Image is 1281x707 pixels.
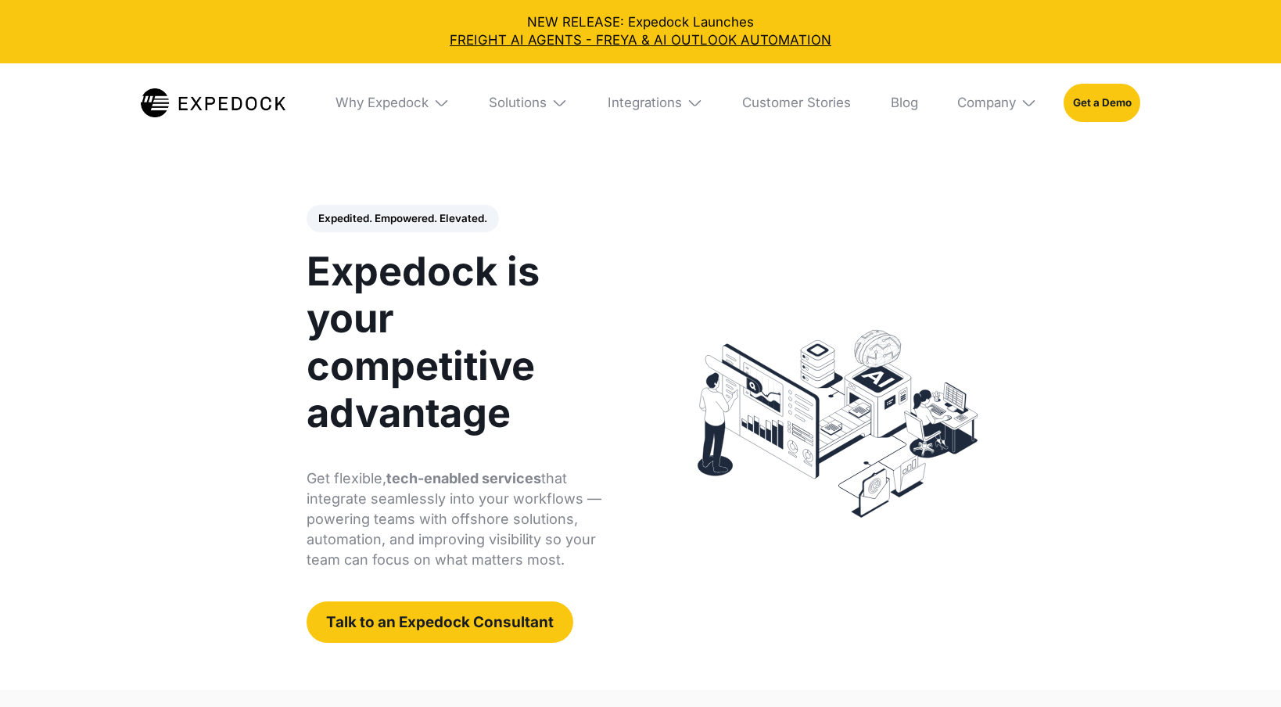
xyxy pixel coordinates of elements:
[489,95,547,111] div: Solutions
[307,601,573,643] a: Talk to an Expedock Consultant
[13,31,1268,50] a: FREIGHT AI AGENTS - FREYA & AI OUTLOOK AUTOMATION
[307,468,626,570] p: Get flexible, that integrate seamlessly into your workflows — powering teams with offshore soluti...
[476,63,582,142] div: Solutions
[877,63,931,142] a: Blog
[13,13,1268,50] div: NEW RELEASE: Expedock Launches
[335,95,429,111] div: Why Expedock
[386,470,541,486] strong: tech-enabled services
[608,95,682,111] div: Integrations
[944,63,1050,142] div: Company
[1064,84,1141,122] a: Get a Demo
[322,63,463,142] div: Why Expedock
[729,63,864,142] a: Customer Stories
[594,63,716,142] div: Integrations
[957,95,1016,111] div: Company
[307,248,626,437] h1: Expedock is your competitive advantage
